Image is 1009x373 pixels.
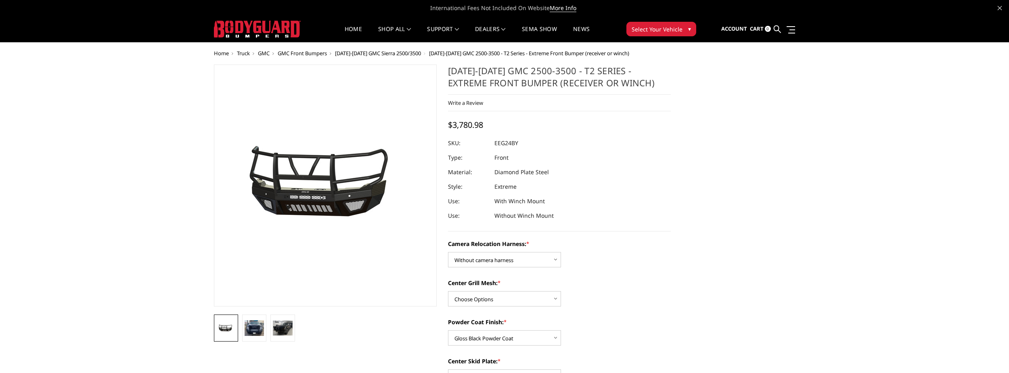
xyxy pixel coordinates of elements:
span: Cart [750,25,764,32]
a: GMC [258,50,270,57]
a: More Info [550,4,576,12]
a: SEMA Show [522,26,557,42]
dd: EEG24BY [494,136,518,150]
a: GMC Front Bumpers [278,50,327,57]
button: Select Your Vehicle [626,22,696,36]
span: 0 [765,26,771,32]
span: Select Your Vehicle [632,25,682,33]
a: Support [427,26,459,42]
dd: Extreme [494,179,517,194]
img: BODYGUARD BUMPERS [214,21,301,38]
dt: Use: [448,208,488,223]
span: [DATE]-[DATE] GMC 2500-3500 - T2 Series - Extreme Front Bumper (receiver or winch) [429,50,629,57]
a: shop all [378,26,411,42]
label: Powder Coat Finish: [448,318,671,326]
label: Camera Relocation Harness: [448,240,671,248]
dd: With Winch Mount [494,194,545,208]
span: $3,780.98 [448,119,483,130]
img: 2024-2025 GMC 2500-3500 - T2 Series - Extreme Front Bumper (receiver or winch) [245,320,264,336]
label: Center Skid Plate: [448,357,671,365]
a: Cart 0 [750,18,771,40]
dd: Front [494,150,509,165]
a: Account [721,18,747,40]
span: ▾ [688,25,691,33]
img: 2024-2025 GMC 2500-3500 - T2 Series - Extreme Front Bumper (receiver or winch) [273,321,292,335]
a: Home [214,50,229,57]
dt: Type: [448,150,488,165]
img: 2024-2025 GMC 2500-3500 - T2 Series - Extreme Front Bumper (receiver or winch) [216,324,236,333]
h1: [DATE]-[DATE] GMC 2500-3500 - T2 Series - Extreme Front Bumper (receiver or winch) [448,65,671,95]
dt: Use: [448,194,488,208]
dd: Without Winch Mount [494,208,554,223]
dt: SKU: [448,136,488,150]
a: Write a Review [448,99,483,106]
dt: Style: [448,179,488,194]
span: Account [721,25,747,32]
dd: Diamond Plate Steel [494,165,549,179]
a: Truck [237,50,250,57]
a: 2024-2025 GMC 2500-3500 - T2 Series - Extreme Front Bumper (receiver or winch) [214,65,437,306]
dt: Material: [448,165,488,179]
a: [DATE]-[DATE] GMC Sierra 2500/3500 [335,50,421,57]
a: Dealers [475,26,506,42]
a: Home [345,26,362,42]
label: Center Grill Mesh: [448,279,671,287]
a: News [573,26,590,42]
